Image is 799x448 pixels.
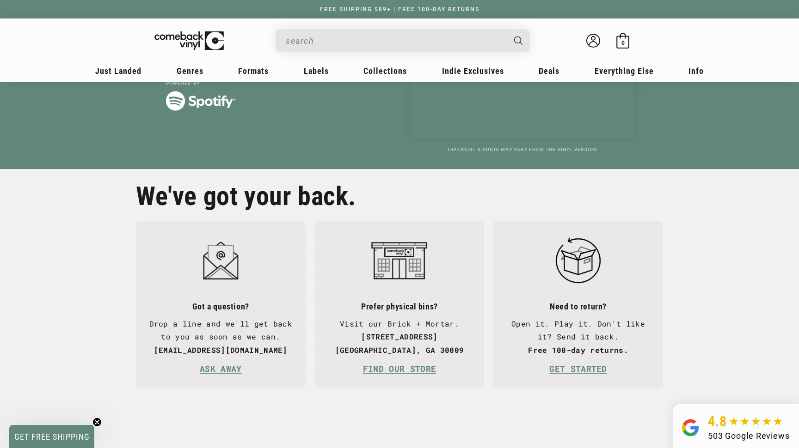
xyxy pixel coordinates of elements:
div: 503 Google Reviews [708,430,790,442]
button: Search [506,29,531,52]
p: Open it. Play it. Don't like it? Send it back. [505,317,651,357]
span: 4.8 [708,413,727,430]
p: Drop a line and we'll get back to you as soon as we can. [148,317,294,357]
input: When autocomplete results are available use up and down arrows to review and enter to select [286,31,505,50]
strong: [EMAIL_ADDRESS][DOMAIN_NAME] [154,345,288,355]
span: Deals [539,66,559,76]
h3: Got a question? [148,300,294,313]
span: Just Landed [95,66,141,76]
a: FREE SHIPPING $89+ | FREE 100-DAY RETURNS [311,6,489,12]
h3: Need to return? [505,300,651,313]
span: Labels [304,66,329,76]
img: star5.svg [729,417,782,426]
p: Visit our Brick + Mortar. [326,317,473,357]
a: GET STARTED [549,364,607,374]
strong: Free 100-day returns. [528,345,628,355]
span: Formats [238,66,269,76]
div: Search [276,29,530,52]
button: Close teaser [92,418,102,427]
span: Info [688,66,704,76]
div: GET FREE SHIPPINGClose teaser [9,425,94,448]
a: FIND OUR STORE [363,364,436,374]
span: Everything Else [595,66,654,76]
span: Indie Exclusives [442,66,504,76]
span: 0 [621,39,625,46]
a: ASK AWAY [200,364,242,374]
img: Spotify [166,91,235,110]
strong: [STREET_ADDRESS] [GEOGRAPHIC_DATA], GA 30009 [335,332,464,355]
img: Group.svg [682,413,699,442]
h3: Prefer physical bins? [326,300,473,313]
span: GET FREE SHIPPING [14,432,90,442]
p: Tracklist & audio may vary from the vinyl version [411,147,633,152]
h2: We've got your back. [136,186,356,207]
span: Genres [177,66,203,76]
span: Collections [363,66,407,76]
